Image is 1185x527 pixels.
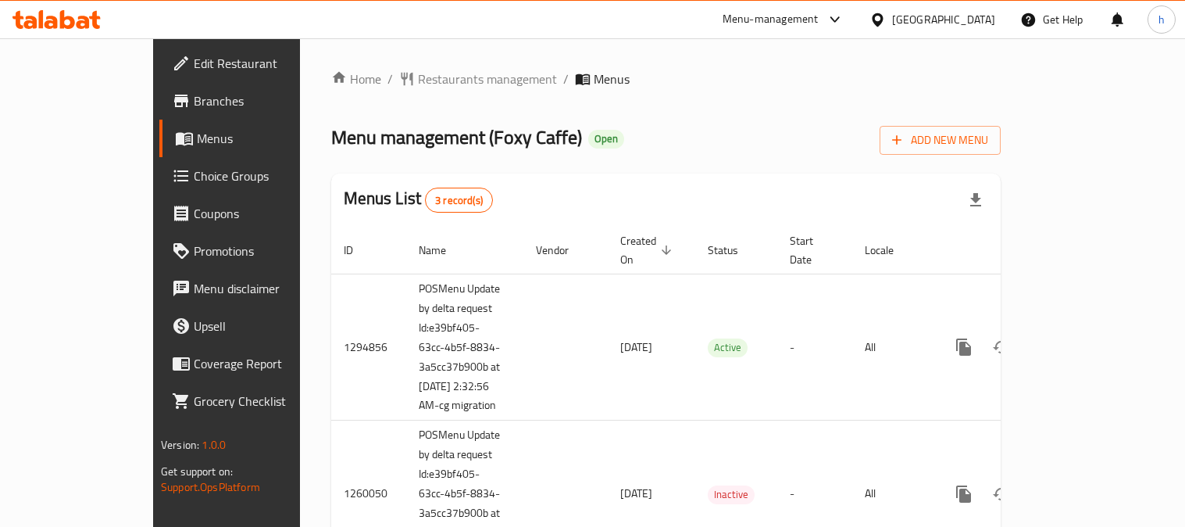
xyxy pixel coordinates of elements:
a: Home [331,70,381,88]
div: Export file [957,181,994,219]
span: Get support on: [161,461,233,482]
button: Add New Menu [880,126,1001,155]
span: h [1158,11,1165,28]
a: Menu disclaimer [159,270,351,307]
span: Created On [620,231,676,269]
span: Start Date [790,231,833,269]
span: Edit Restaurant [194,54,338,73]
span: Grocery Checklist [194,392,338,410]
button: more [945,328,983,366]
div: Open [588,130,624,149]
a: Choice Groups [159,157,351,195]
a: Promotions [159,232,351,270]
span: 1.0.0 [202,435,226,455]
td: All [852,274,933,421]
span: Restaurants management [418,70,557,88]
nav: breadcrumb [331,70,1001,88]
span: Upsell [194,317,338,335]
li: / [387,70,393,88]
div: Total records count [425,188,493,213]
div: Menu-management [723,10,819,29]
a: Upsell [159,307,351,345]
div: Inactive [708,486,755,504]
div: Active [708,339,748,357]
a: Branches [159,82,351,120]
span: Menus [594,70,630,88]
a: Menus [159,120,351,157]
span: 3 record(s) [426,193,492,208]
button: Change Status [983,328,1020,366]
td: 1294856 [331,274,406,421]
a: Grocery Checklist [159,382,351,420]
span: Status [708,241,758,260]
span: Version: [161,435,199,455]
span: Open [588,132,624,145]
span: Menu disclaimer [194,279,338,298]
a: Edit Restaurant [159,45,351,82]
span: Coupons [194,204,338,223]
span: Inactive [708,486,755,504]
span: Add New Menu [892,131,988,150]
button: Change Status [983,475,1020,513]
li: / [563,70,569,88]
span: Choice Groups [194,167,338,185]
td: - [777,274,852,421]
a: Support.OpsPlatform [161,477,260,497]
span: Coverage Report [194,354,338,373]
span: Active [708,339,748,357]
th: Actions [933,227,1108,274]
span: [DATE] [620,483,652,504]
span: Menu management ( Foxy Caffe ) [331,120,582,155]
button: more [945,475,983,513]
span: Locale [865,241,914,260]
a: Restaurants management [399,70,557,88]
a: Coverage Report [159,345,351,382]
td: POSMenu Update by delta request Id:e39bf405-63cc-4b5f-8834-3a5cc37b900b at [DATE] 2:32:56 AM-cg m... [406,274,523,421]
span: Vendor [536,241,589,260]
span: [DATE] [620,337,652,357]
div: [GEOGRAPHIC_DATA] [892,11,995,28]
span: Menus [197,129,338,148]
span: Branches [194,91,338,110]
span: Promotions [194,242,338,260]
a: Coupons [159,195,351,232]
span: ID [344,241,373,260]
h2: Menus List [344,187,493,213]
span: Name [419,241,466,260]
